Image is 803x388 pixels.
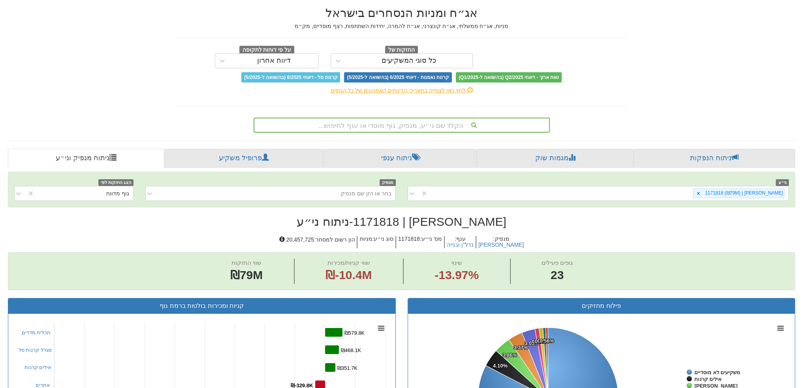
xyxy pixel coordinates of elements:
[177,6,627,19] h2: אג״ח ומניות הנסחרים בישראל
[327,259,370,266] span: שווי קניות/מכירות
[340,189,391,197] div: בחר או הזן שם מנפיק
[8,215,795,228] h2: [PERSON_NAME] | 1171818 - ניתוח ני״ע
[230,268,263,281] span: ₪79M
[22,330,51,336] a: תכלית מדדים
[171,86,633,94] div: לחץ כאן לצפייה בתאריכי הדיווחים האחרונים של כל הגופים
[634,149,795,168] a: ניתוח הנפקות
[476,236,526,248] h5: מנפיק :
[502,352,517,358] tspan: 3.86%
[535,338,549,344] tspan: 0.88%
[513,345,528,351] tspan: 3.37%
[694,376,722,382] tspan: אילים קרנות
[239,46,294,54] span: על פי דוחות לתקופה
[451,259,462,266] span: שינוי
[444,236,476,248] h5: ענף :
[478,242,524,248] button: [PERSON_NAME]
[542,267,573,284] span: 23
[325,268,372,281] span: ₪-10.4M
[277,236,357,248] h5: הון רשום למסחר : 20,457,725
[8,149,164,168] a: ניתוח מנפיק וני״ע
[703,189,784,198] div: [PERSON_NAME] | 1171818 (₪79M)
[323,149,477,168] a: ניתוח ענפי
[24,364,52,370] a: אילים קרנות
[493,363,508,369] tspan: 4.10%
[447,242,474,248] button: נדל"ן ובנייה
[525,340,539,346] tspan: 3.05%
[357,236,395,248] h5: סוג ני״ע : מניות
[776,179,789,186] span: ני״ע
[254,118,549,132] div: הקלד שם ני״ע, מנפיק, גוף מוסדי או ענף לחיפוש...
[341,347,361,353] tspan: ₪468.1K
[414,302,789,309] h3: פילוח מחזיקים
[164,149,323,168] a: פרופיל משקיע
[257,57,291,65] div: דיווח אחרון
[241,72,340,82] span: קרנות סל - דיווחי 6/2025 (בהשוואה ל-5/2025)
[231,259,261,266] span: שווי החזקות
[456,72,562,82] span: טווח ארוך - דיווחי Q2/2025 (בהשוואה ל-Q1/2025)
[538,338,552,344] tspan: 0.62%
[177,23,627,29] h5: מניות, אג״ח ממשלתי, אג״ח קונצרני, אג״ח להמרה, יחידות השתתפות, רצף מוסדיים, מק״מ
[694,369,740,375] tspan: משקיעים לא מוסדיים
[106,189,129,197] div: גוף מדווח
[344,330,365,336] tspan: ₪579.8K
[395,236,444,248] h5: מס' ני״ע : 1171818
[532,339,546,345] tspan: 0.95%
[98,179,133,186] span: הצג החזקות לפי
[540,338,554,344] tspan: 0.56%
[380,179,396,186] span: מנפיק
[385,46,418,54] span: החזקות של
[344,72,451,82] span: קרנות נאמנות - דיווחי 6/2025 (בהשוואה ל-5/2025)
[337,365,358,371] tspan: ₪351.7K
[477,149,634,168] a: מגמות שוק
[36,382,50,388] a: אחרים
[14,302,389,309] h3: קניות ומכירות בולטות ברמת גוף
[542,259,573,266] span: גופים פעילים
[382,57,436,65] div: כל סוגי המשקיעים
[19,347,52,353] a: מגדל קרנות סל
[434,267,479,284] span: -13.97%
